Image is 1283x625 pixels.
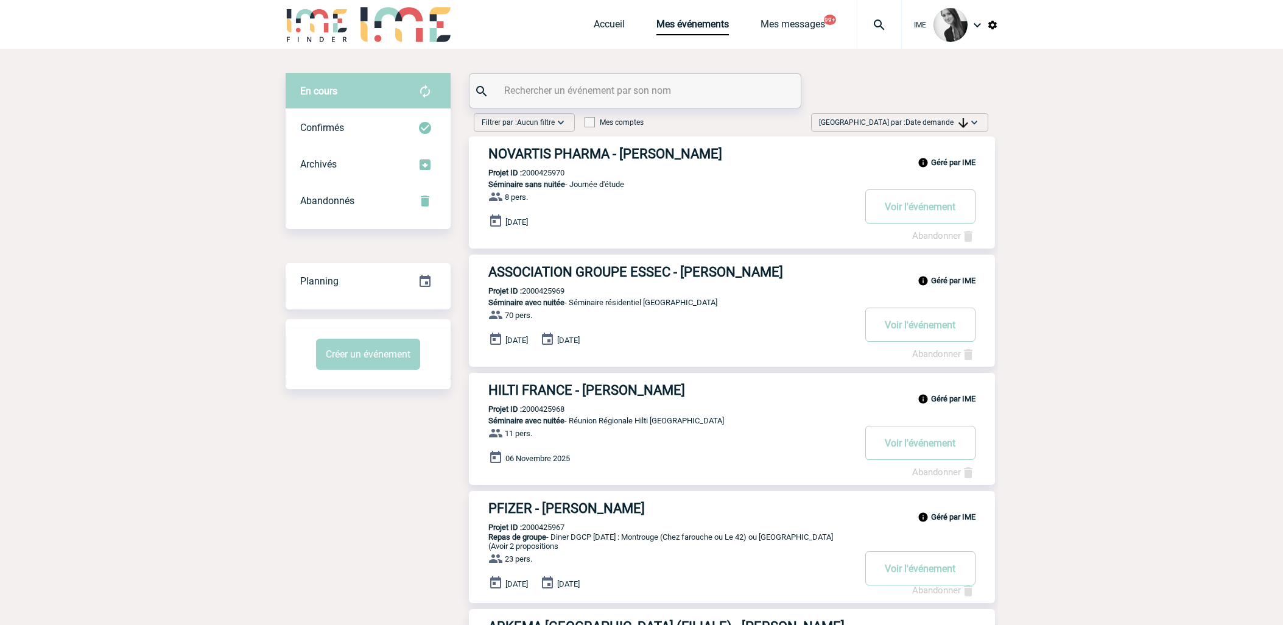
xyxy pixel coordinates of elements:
[469,404,564,414] p: 2000425968
[286,7,349,42] img: IME-Finder
[912,348,975,359] a: Abandonner
[824,15,836,25] button: 99+
[286,146,451,183] div: Retrouvez ici tous les événements que vous avez décidé d'archiver
[505,217,528,227] span: [DATE]
[469,501,995,516] a: PFIZER - [PERSON_NAME]
[469,523,564,532] p: 2000425967
[865,551,975,585] button: Voir l'événement
[819,116,968,129] span: [GEOGRAPHIC_DATA] par :
[300,85,337,97] span: En cours
[761,18,825,35] a: Mes messages
[286,263,451,300] div: Retrouvez ici tous vos événements organisés par date et état d'avancement
[931,512,975,521] b: Géré par IME
[488,404,522,414] b: Projet ID :
[918,512,929,523] img: info_black_24dp.svg
[918,394,929,404] img: info_black_24dp.svg
[501,82,772,99] input: Rechercher un événement par son nom
[918,157,929,168] img: info_black_24dp.svg
[300,275,339,287] span: Planning
[557,579,580,588] span: [DATE]
[488,168,522,177] b: Projet ID :
[505,311,532,320] span: 70 pers.
[488,532,546,542] span: Repas de groupe
[469,146,995,161] a: NOVARTIS PHARMA - [PERSON_NAME]
[505,336,528,345] span: [DATE]
[488,180,565,189] span: Séminaire sans nuitée
[300,195,354,207] span: Abandonnés
[505,192,528,202] span: 8 pers.
[469,180,854,189] p: - Journée d'étude
[488,146,854,161] h3: NOVARTIS PHARMA - [PERSON_NAME]
[488,286,522,295] b: Projet ID :
[594,18,625,35] a: Accueil
[488,264,854,280] h3: ASSOCIATION GROUPE ESSEC - [PERSON_NAME]
[933,8,968,42] img: 101050-0.jpg
[300,158,337,170] span: Archivés
[912,585,975,596] a: Abandonner
[865,189,975,224] button: Voir l'événement
[865,426,975,460] button: Voir l'événement
[286,183,451,219] div: Retrouvez ici tous vos événements annulés
[488,416,564,425] span: Séminaire avec nuitée
[286,263,451,298] a: Planning
[488,501,854,516] h3: PFIZER - [PERSON_NAME]
[918,275,929,286] img: info_black_24dp.svg
[931,158,975,167] b: Géré par IME
[557,336,580,345] span: [DATE]
[469,532,854,551] p: - Diner DGCP [DATE] : Montrouge (Chez farouche ou Le 42) ou [GEOGRAPHIC_DATA] (Avoir 2 propositions
[469,298,854,307] p: - Séminaire résidentiel [GEOGRAPHIC_DATA]
[555,116,567,129] img: baseline_expand_more_white_24dp-b.png
[958,118,968,128] img: arrow_downward.png
[585,118,644,127] label: Mes comptes
[469,168,564,177] p: 2000425970
[505,454,570,463] span: 06 Novembre 2025
[505,579,528,588] span: [DATE]
[469,286,564,295] p: 2000425969
[469,264,995,280] a: ASSOCIATION GROUPE ESSEC - [PERSON_NAME]
[865,308,975,342] button: Voir l'événement
[914,21,926,29] span: IME
[968,116,980,129] img: baseline_expand_more_white_24dp-b.png
[905,118,968,127] span: Date demande
[517,118,555,127] span: Aucun filtre
[488,298,564,307] span: Séminaire avec nuitée
[505,429,532,438] span: 11 pers.
[488,523,522,532] b: Projet ID :
[300,122,344,133] span: Confirmés
[488,383,854,398] h3: HILTI FRANCE - [PERSON_NAME]
[912,230,975,241] a: Abandonner
[286,73,451,110] div: Retrouvez ici tous vos évènements avant confirmation
[931,394,975,403] b: Géré par IME
[482,116,555,129] span: Filtrer par :
[316,339,420,370] button: Créer un événement
[505,554,532,563] span: 23 pers.
[656,18,729,35] a: Mes événements
[912,467,975,478] a: Abandonner
[931,276,975,285] b: Géré par IME
[469,416,854,425] p: - Réunion Régionale Hilti [GEOGRAPHIC_DATA]
[469,383,995,398] a: HILTI FRANCE - [PERSON_NAME]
